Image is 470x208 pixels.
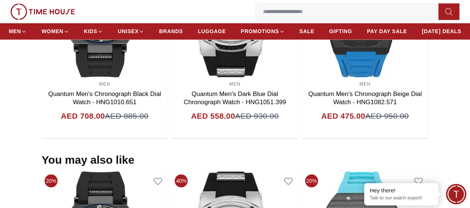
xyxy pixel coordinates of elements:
a: WOMEN [42,25,69,38]
span: GIFTING [329,28,352,35]
span: [DATE] DEALS [422,28,461,35]
a: MEN [229,81,240,86]
span: 20% [305,174,318,187]
h2: You may also like [42,153,134,167]
a: GIFTING [329,25,352,38]
p: Talk to our watch expert! [370,195,433,201]
a: Quantum Men's Chronograph Black Dial Watch - HNG1010.651 [48,90,161,105]
a: MEN [99,81,110,86]
a: SALE [299,25,314,38]
img: ... [10,3,75,20]
span: SALE [299,28,314,35]
span: KIDS [84,28,97,35]
a: Quantum Men's Dark Blue Dial Chronograph Watch - HNG1051.399 [184,90,286,105]
a: PROMOTIONS [241,25,285,38]
div: Chat Widget [446,184,466,204]
span: WOMEN [42,28,64,35]
a: UNISEX [118,25,144,38]
span: PAY DAY SALE [367,28,407,35]
span: AED 930.00 [235,110,279,122]
span: 20% [45,174,58,187]
a: MEN [9,25,27,38]
a: LUGGAGE [198,25,226,38]
h4: AED 475.00 [321,110,365,122]
span: AED 885.00 [105,110,148,122]
a: KIDS [84,25,103,38]
span: PROMOTIONS [241,28,279,35]
span: AED 950.00 [365,110,409,122]
a: Quantum Men's Chronograph Beige Dial Watch - HNG1082.571 [308,90,422,105]
a: PAY DAY SALE [367,25,407,38]
span: BRANDS [159,28,183,35]
a: MEN [359,81,370,86]
h4: AED 708.00 [61,110,105,122]
span: MEN [9,28,21,35]
span: 40% [175,174,188,187]
h4: AED 558.00 [191,110,235,122]
span: LUGGAGE [198,28,226,35]
div: Hey there! [370,187,433,194]
a: BRANDS [159,25,183,38]
a: [DATE] DEALS [422,25,461,38]
span: UNISEX [118,28,139,35]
